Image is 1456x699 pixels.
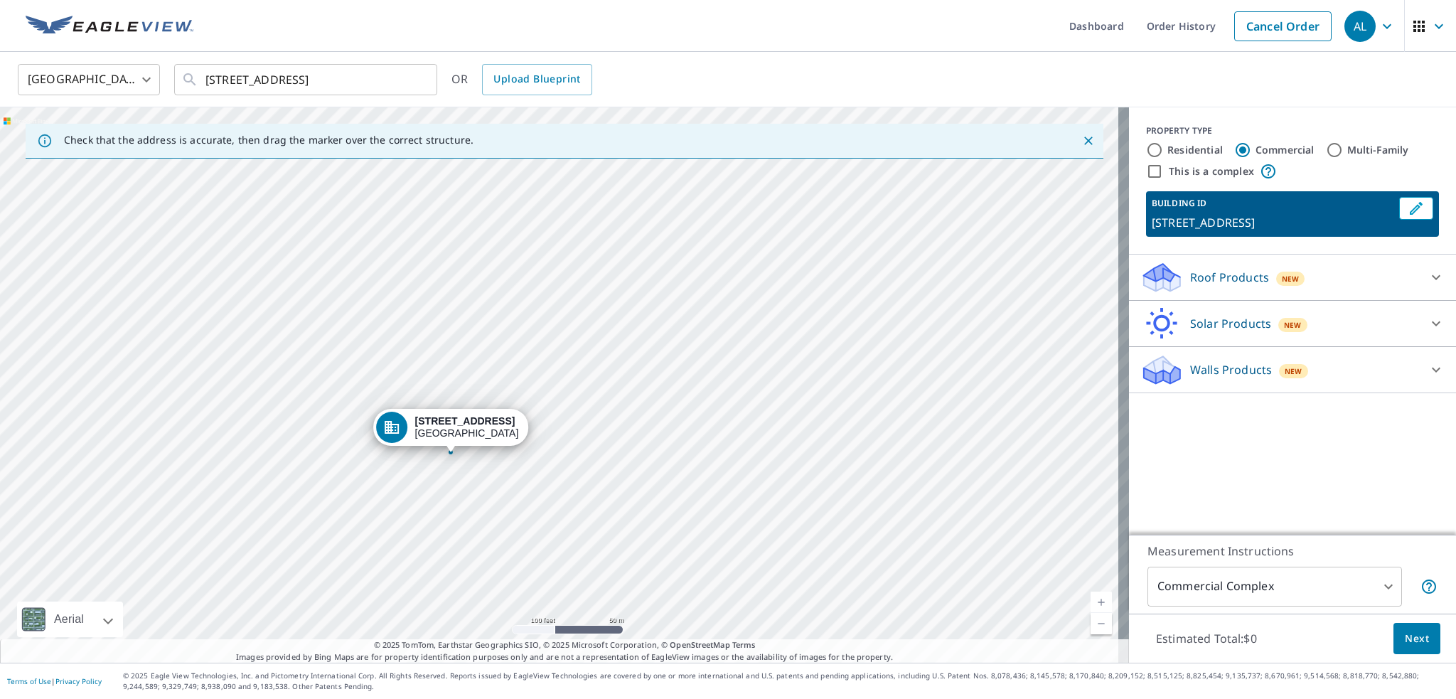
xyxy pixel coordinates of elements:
span: Next [1405,630,1429,648]
strong: [STREET_ADDRESS] [415,415,515,427]
label: This is a complex [1169,164,1254,178]
p: | [7,677,102,685]
p: Walls Products [1190,361,1272,378]
span: New [1284,319,1302,331]
a: Current Level 18, Zoom In [1091,592,1112,613]
div: Commercial Complex [1147,567,1402,607]
a: OpenStreetMap [670,639,729,650]
button: Edit building 1 [1399,197,1433,220]
label: Commercial [1256,143,1315,157]
input: Search by address or latitude-longitude [205,60,408,100]
label: Multi-Family [1347,143,1409,157]
button: Next [1393,623,1440,655]
div: Aerial [17,602,123,637]
div: AL [1344,11,1376,42]
div: Aerial [50,602,88,637]
p: BUILDING ID [1152,197,1206,209]
span: © 2025 TomTom, Earthstar Geographics SIO, © 2025 Microsoft Corporation, © [374,639,756,651]
div: Roof ProductsNew [1140,260,1445,294]
div: [GEOGRAPHIC_DATA] [415,415,519,439]
p: Solar Products [1190,315,1271,332]
a: Current Level 18, Zoom Out [1091,613,1112,634]
a: Terms [732,639,756,650]
p: Estimated Total: $0 [1145,623,1268,654]
div: Walls ProductsNew [1140,353,1445,387]
p: [STREET_ADDRESS] [1152,214,1393,231]
p: © 2025 Eagle View Technologies, Inc. and Pictometry International Corp. All Rights Reserved. Repo... [123,671,1449,692]
div: Dropped pin, building 1, Commercial property, 1200 Floral Springs Blvd Port Orange, FL 32129 [374,409,529,453]
span: Upload Blueprint [493,70,580,88]
div: OR [451,64,592,95]
a: Cancel Order [1234,11,1332,41]
div: PROPERTY TYPE [1146,124,1439,137]
img: EV Logo [26,16,193,37]
p: Measurement Instructions [1147,543,1438,560]
a: Privacy Policy [55,676,102,686]
a: Upload Blueprint [482,64,591,95]
div: Solar ProductsNew [1140,306,1445,341]
div: [GEOGRAPHIC_DATA] [18,60,160,100]
span: New [1282,273,1300,284]
a: Terms of Use [7,676,51,686]
span: Each building may require a separate measurement report; if so, your account will be billed per r... [1420,578,1438,595]
p: Roof Products [1190,269,1269,286]
p: Check that the address is accurate, then drag the marker over the correct structure. [64,134,473,146]
button: Close [1079,132,1098,150]
label: Residential [1167,143,1223,157]
span: New [1285,365,1302,377]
